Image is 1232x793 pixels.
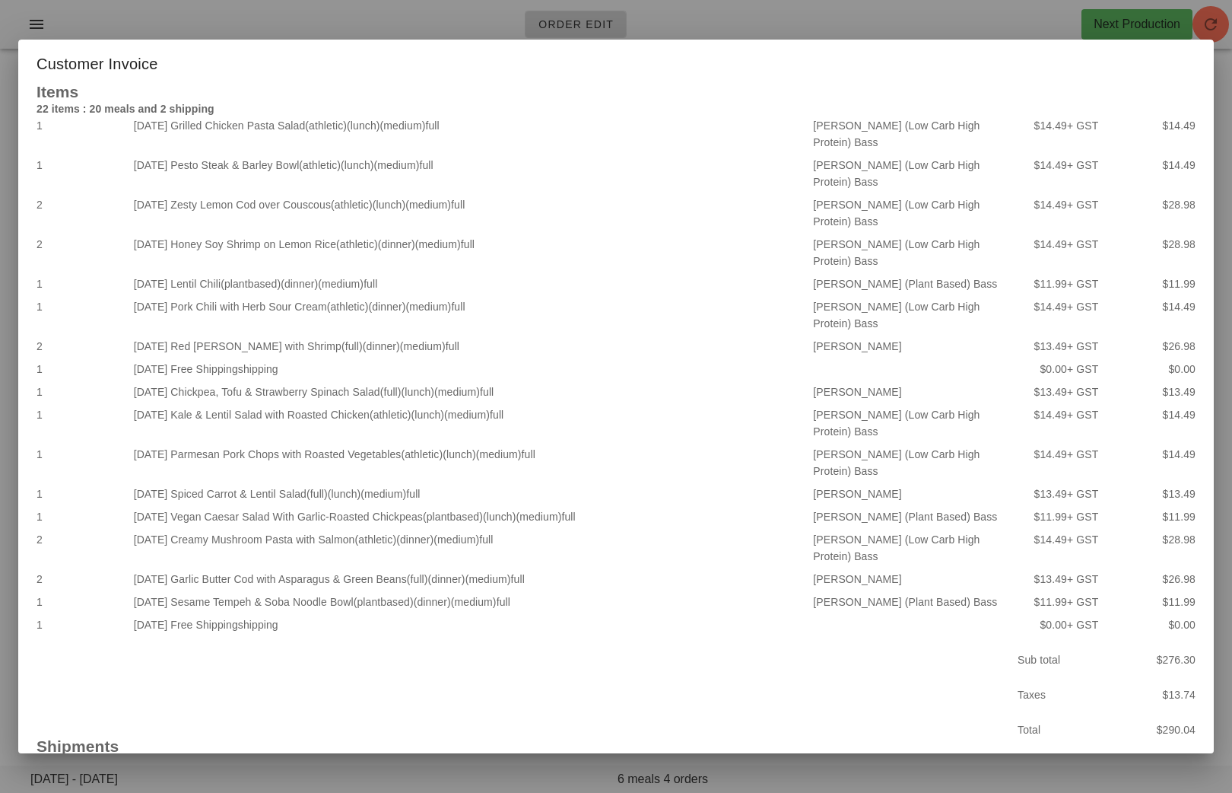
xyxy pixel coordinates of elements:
[33,335,131,358] div: 2
[1067,488,1098,500] span: + GST
[1107,712,1205,747] div: $290.04
[33,752,616,775] div: [DATE]
[1101,358,1199,381] div: $0.00
[1101,295,1199,335] div: $14.49
[1101,403,1199,443] div: $14.49
[616,752,1199,775] div: [STREET_ADDRESS]
[131,381,811,403] div: [DATE] Chickpea, Tofu & Strawberry Spinach Salad full
[1101,381,1199,403] div: $13.49
[33,272,131,295] div: 1
[1101,482,1199,505] div: $13.49
[1101,443,1199,482] div: $14.49
[368,301,405,313] span: (dinner)
[405,301,451,313] span: (medium)
[1067,363,1098,375] span: + GST
[396,533,433,546] span: (dinner)
[33,591,131,613] div: 1
[810,403,1004,443] div: [PERSON_NAME] (Low Carb High Protein) Bass
[131,528,811,568] div: [DATE] Creamy Mushroom Pasta with Salmon full
[1008,642,1107,677] div: Sub total
[1008,712,1107,747] div: Total
[131,505,811,528] div: [DATE] Vegan Caesar Salad With Garlic-Roasted Chickpeas full
[380,386,402,398] span: (full)
[1067,238,1098,250] span: + GST
[131,482,811,505] div: [DATE] Spiced Carrot & Lentil Salad full
[810,335,1004,358] div: [PERSON_NAME]
[37,738,1195,755] h2: Shipments
[341,159,374,171] span: (lunch)
[1005,154,1102,193] div: $14.49
[33,193,131,233] div: 2
[1101,613,1199,636] div: $0.00
[810,233,1004,272] div: [PERSON_NAME] (Low Carb High Protein) Bass
[1005,591,1102,613] div: $11.99
[131,272,811,295] div: [DATE] Lentil Chili full
[380,119,426,132] span: (medium)
[18,40,1214,84] div: Customer Invoice
[1005,403,1102,443] div: $14.49
[1005,528,1102,568] div: $14.49
[33,505,131,528] div: 1
[433,533,479,546] span: (medium)
[1005,482,1102,505] div: $13.49
[400,340,446,352] span: (medium)
[476,448,522,460] span: (medium)
[33,295,131,335] div: 1
[33,358,131,381] div: 1
[810,482,1004,505] div: [PERSON_NAME]
[1005,233,1102,272] div: $14.49
[810,591,1004,613] div: [PERSON_NAME] (Plant Based) Bass
[1101,591,1199,613] div: $11.99
[374,159,420,171] span: (medium)
[1101,233,1199,272] div: $28.98
[1008,677,1107,712] div: Taxes
[281,278,318,290] span: (dinner)
[810,114,1004,154] div: [PERSON_NAME] (Low Carb High Protein) Bass
[1005,613,1102,636] div: $0.00
[363,340,400,352] span: (dinner)
[1101,154,1199,193] div: $14.49
[331,199,373,211] span: (athletic)
[407,573,428,585] span: (full)
[336,238,378,250] span: (athletic)
[33,114,131,154] div: 1
[1101,272,1199,295] div: $11.99
[1005,381,1102,403] div: $13.49
[33,154,131,193] div: 1
[516,511,561,523] span: (medium)
[306,488,328,500] span: (full)
[434,386,480,398] span: (medium)
[810,381,1004,403] div: [PERSON_NAME]
[1005,568,1102,591] div: $13.49
[1067,511,1098,523] span: + GST
[347,119,380,132] span: (lunch)
[810,272,1004,295] div: [PERSON_NAME] (Plant Based) Bass
[37,84,1195,100] h2: Items
[378,238,415,250] span: (dinner)
[1067,119,1098,132] span: + GST
[810,568,1004,591] div: [PERSON_NAME]
[1005,295,1102,335] div: $14.49
[131,568,811,591] div: [DATE] Garlic Butter Cod with Asparagus & Green Beans full
[1067,409,1098,421] span: + GST
[444,409,490,421] span: (medium)
[405,199,451,211] span: (medium)
[131,403,811,443] div: [DATE] Kale & Lentil Salad with Roasted Chicken full
[33,233,131,272] div: 2
[1005,193,1102,233] div: $14.49
[131,154,811,193] div: [DATE] Pesto Steak & Barley Bowl full
[33,443,131,482] div: 1
[131,358,811,381] div: [DATE] Free Shipping shipping
[1067,199,1098,211] span: + GST
[131,613,811,636] div: [DATE] Free Shipping shipping
[1101,114,1199,154] div: $14.49
[810,154,1004,193] div: [PERSON_NAME] (Low Carb High Protein) Bass
[1005,358,1102,381] div: $0.00
[341,340,363,352] span: (full)
[1101,568,1199,591] div: $26.98
[355,533,397,546] span: (athletic)
[1101,505,1199,528] div: $11.99
[465,573,511,585] span: (medium)
[328,488,361,500] span: (lunch)
[1005,505,1102,528] div: $11.99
